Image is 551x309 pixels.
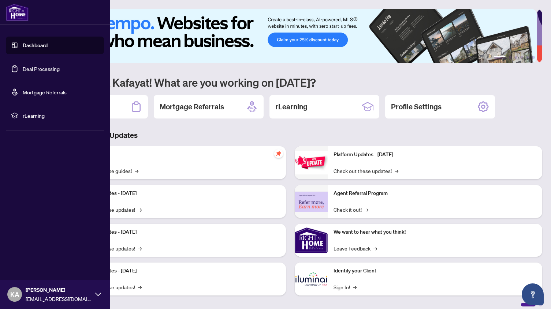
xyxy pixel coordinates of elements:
[520,56,523,59] button: 4
[295,151,328,174] img: Platform Updates - June 23, 2025
[494,56,506,59] button: 1
[391,102,442,112] h2: Profile Settings
[38,130,542,140] h3: Brokerage & Industry Updates
[160,102,224,112] h2: Mortgage Referrals
[135,167,138,175] span: →
[77,267,280,275] p: Platform Updates - [DATE]
[395,167,398,175] span: →
[10,289,19,299] span: KA
[23,89,67,95] a: Mortgage Referrals
[334,267,537,275] p: Identify your Client
[38,75,542,89] h1: Welcome back Kafayat! What are you working on [DATE]?
[138,206,142,214] span: →
[77,151,280,159] p: Self-Help
[526,56,529,59] button: 5
[334,206,368,214] a: Check it out!→
[522,283,544,305] button: Open asap
[77,228,280,236] p: Platform Updates - [DATE]
[295,263,328,295] img: Identify your Client
[514,56,517,59] button: 3
[23,42,48,49] a: Dashboard
[334,244,377,252] a: Leave Feedback→
[77,189,280,197] p: Platform Updates - [DATE]
[353,283,357,291] span: →
[334,151,537,159] p: Platform Updates - [DATE]
[295,192,328,212] img: Agent Referral Program
[532,56,535,59] button: 6
[334,189,537,197] p: Agent Referral Program
[365,206,368,214] span: →
[23,112,99,120] span: rLearning
[274,149,283,158] span: pushpin
[26,286,92,294] span: [PERSON_NAME]
[373,244,377,252] span: →
[138,283,142,291] span: →
[23,65,60,72] a: Deal Processing
[26,295,92,303] span: [EMAIL_ADDRESS][DOMAIN_NAME]
[334,167,398,175] a: Check out these updates!→
[295,224,328,257] img: We want to hear what you think!
[38,9,537,63] img: Slide 0
[6,4,29,21] img: logo
[275,102,308,112] h2: rLearning
[334,283,357,291] a: Sign In!→
[334,228,537,236] p: We want to hear what you think!
[509,56,511,59] button: 2
[138,244,142,252] span: →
